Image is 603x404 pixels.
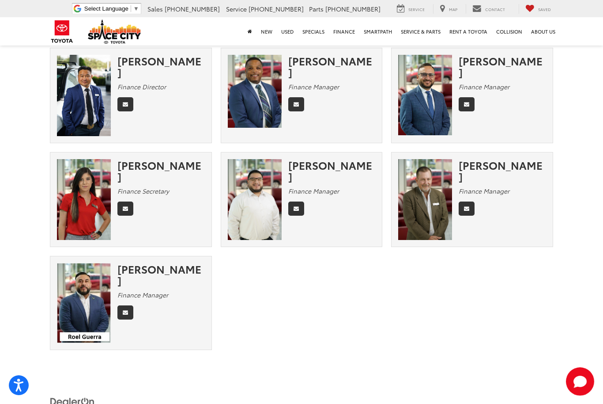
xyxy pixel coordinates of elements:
[226,4,247,13] span: Service
[459,97,475,111] a: Email
[117,263,205,286] div: [PERSON_NAME]
[147,4,163,13] span: Sales
[256,17,277,46] a: New
[325,4,381,13] span: [PHONE_NUMBER]
[566,367,594,396] button: Toggle Chat Window
[396,17,445,46] a: Service & Parts
[459,159,546,183] div: [PERSON_NAME]
[288,97,304,111] a: Email
[288,202,304,216] a: Email
[249,4,304,13] span: [PHONE_NUMBER]
[309,4,324,13] span: Parts
[117,202,133,216] a: Email
[459,187,509,195] em: Finance Manager
[449,6,457,12] span: Map
[459,202,475,216] a: Email
[88,19,141,44] img: Space City Toyota
[288,82,339,91] em: Finance Manager
[398,55,452,136] img: John Gomez
[117,290,168,299] em: Finance Manager
[566,367,594,396] svg: Start Chat
[117,82,166,91] em: Finance Director
[288,159,376,183] div: [PERSON_NAME]
[329,17,359,46] a: Finance
[243,17,256,46] a: Home
[117,97,133,111] a: Email
[485,6,505,12] span: Contact
[117,187,169,195] em: Finance Secretary
[459,55,546,78] div: [PERSON_NAME]
[228,159,282,240] img: Edward Rodriguez
[117,55,205,78] div: [PERSON_NAME]
[133,5,139,12] span: ▼
[298,17,329,46] a: Specials
[519,4,558,14] a: My Saved Vehicles
[117,305,133,320] a: Email
[50,48,553,359] div: Finance
[408,6,425,12] span: Service
[459,82,509,91] em: Finance Manager
[57,263,111,343] img: Roel Guerra
[492,17,527,46] a: Collision
[288,187,339,195] em: Finance Manager
[538,6,551,12] span: Saved
[527,17,560,46] a: About Us
[45,17,79,46] img: Toyota
[57,55,111,136] img: Nam Pham
[84,5,128,12] span: Select Language
[390,4,431,14] a: Service
[165,4,220,13] span: [PHONE_NUMBER]
[84,5,139,12] a: Select Language​
[117,159,205,183] div: [PERSON_NAME]
[359,17,396,46] a: SmartPath
[433,4,464,14] a: Map
[277,17,298,46] a: Used
[466,4,512,14] a: Contact
[288,55,376,78] div: [PERSON_NAME]
[398,159,452,240] img: Andy Lorance
[57,159,111,240] img: Nelly Garcia
[228,55,282,128] img: Cedric Smith
[445,17,492,46] a: Rent a Toyota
